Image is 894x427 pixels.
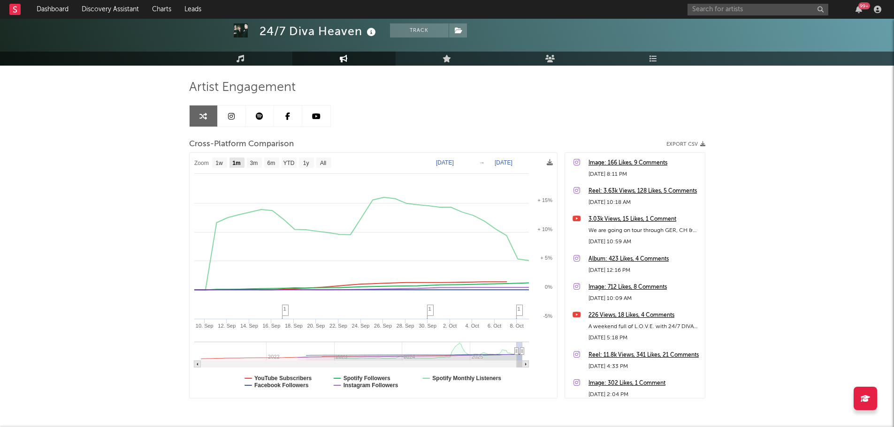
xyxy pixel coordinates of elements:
[283,160,294,166] text: YTD
[588,361,700,372] div: [DATE] 4:33 PM
[343,375,390,382] text: Spotify Followers
[588,282,700,293] a: Image: 712 Likes, 8 Comments
[588,225,700,236] div: We are going on tour through GER, CH & AT! Hope to see you there! 🩷 #247divaheaven #live
[262,323,280,329] text: 16. Sep
[260,23,378,39] div: 24/7 Diva Heaven
[240,323,258,329] text: 14. Sep
[588,389,700,400] div: [DATE] 2:04 PM
[215,160,223,166] text: 1w
[443,323,456,329] text: 2. Oct
[284,323,302,329] text: 18. Sep
[374,323,392,329] text: 26. Sep
[588,214,700,225] a: 3.03k Views, 15 Likes, 1 Comment
[390,23,449,37] button: Track
[419,323,436,329] text: 30. Sep
[537,226,552,232] text: + 10%
[436,159,454,166] text: [DATE]
[250,160,258,166] text: 3m
[428,306,431,312] span: 1
[518,306,520,312] span: 1
[537,197,552,203] text: + 15%
[543,313,552,319] text: -5%
[329,323,347,329] text: 22. Sep
[320,160,326,166] text: All
[218,323,236,329] text: 12. Sep
[351,323,369,329] text: 24. Sep
[232,160,240,166] text: 1m
[189,139,294,150] span: Cross-Platform Comparison
[588,293,700,304] div: [DATE] 10:09 AM
[588,169,700,180] div: [DATE] 8:11 PM
[588,265,700,276] div: [DATE] 12:16 PM
[510,323,523,329] text: 8. Oct
[488,323,501,329] text: 6. Oct
[465,323,479,329] text: 4. Oct
[479,159,485,166] text: →
[495,159,512,166] text: [DATE]
[545,284,552,290] text: 0%
[588,321,700,332] div: A weekend full of L.O.V.E. with 24/7 DIVA HEAVEN! 🌹🌹🌹 Join us on tour: [URL][DOMAIN_NAME]
[195,323,213,329] text: 10. Sep
[283,306,286,312] span: 1
[396,323,414,329] text: 28. Sep
[254,382,309,389] text: Facebook Followers
[432,375,501,382] text: Spotify Monthly Listeners
[254,375,312,382] text: YouTube Subscribers
[540,255,552,261] text: + 5%
[267,160,275,166] text: 6m
[588,350,700,361] a: Reel: 11.8k Views, 341 Likes, 21 Comments
[588,378,700,389] a: Image: 302 Likes, 1 Comment
[666,142,705,147] button: Export CSV
[588,157,700,169] a: Image: 166 Likes, 9 Comments
[588,310,700,321] a: 226 Views, 18 Likes, 4 Comments
[588,197,700,208] div: [DATE] 10:18 AM
[858,2,870,9] div: 99 +
[588,332,700,344] div: [DATE] 5:18 PM
[588,254,700,265] a: Album: 423 Likes, 4 Comments
[307,323,325,329] text: 20. Sep
[189,82,296,93] span: Artist Engagement
[588,186,700,197] a: Reel: 3.63k Views, 128 Likes, 5 Comments
[588,236,700,247] div: [DATE] 10:59 AM
[194,160,209,166] text: Zoom
[343,382,398,389] text: Instagram Followers
[856,6,862,13] button: 99+
[688,4,828,15] input: Search for artists
[303,160,309,166] text: 1y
